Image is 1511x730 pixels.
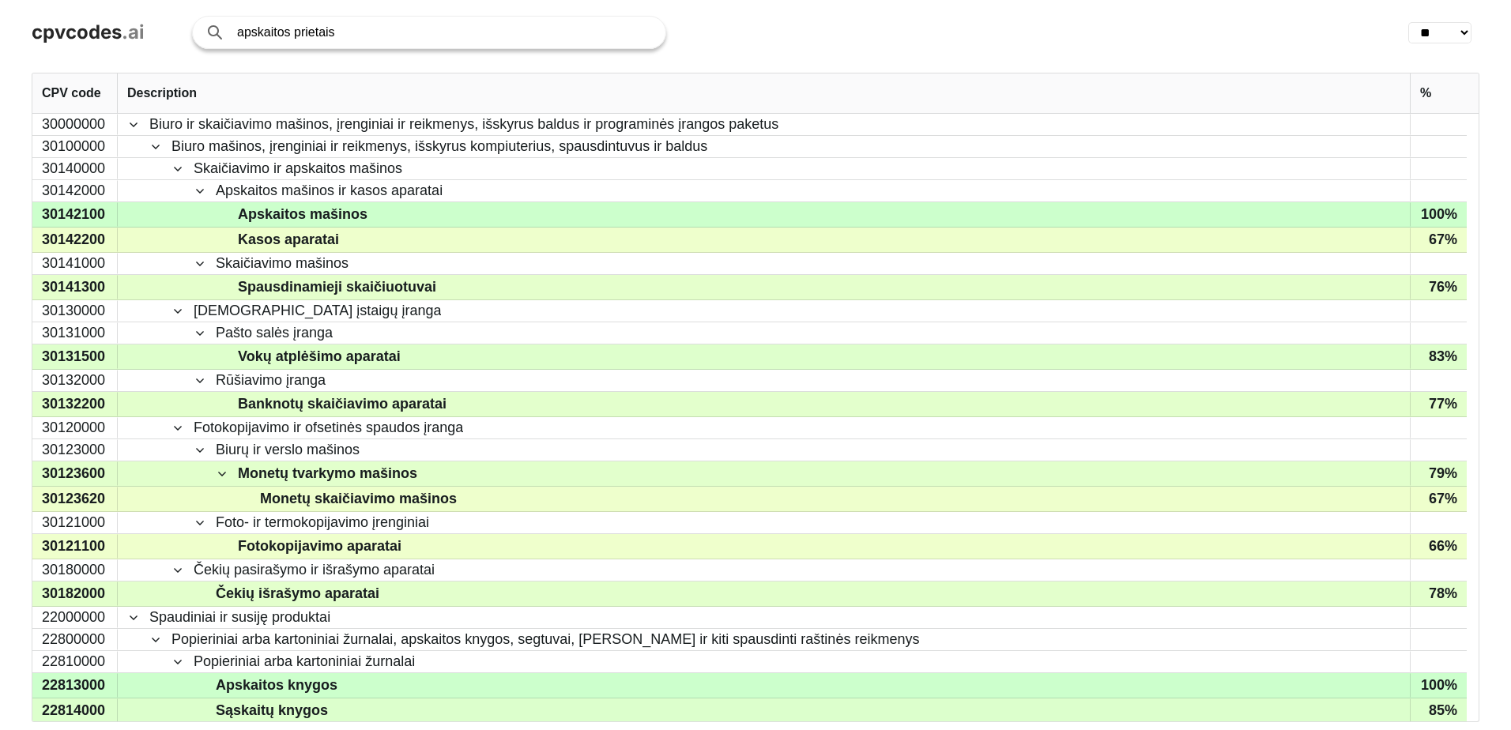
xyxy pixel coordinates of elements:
span: Monetų skaičiavimo mašinos [260,487,457,510]
span: Popieriniai arba kartoniniai žurnalai [194,652,415,672]
div: 100% [1410,202,1467,227]
div: 22800000 [32,629,118,650]
span: Biurų ir verslo mašinos [216,440,360,460]
span: Banknotų skaičiavimo aparatai [238,393,447,416]
div: 30132000 [32,370,118,391]
div: 30121000 [32,512,118,533]
div: 30132200 [32,392,118,416]
span: Monetų tvarkymo mašinos [238,462,417,485]
span: Biuro mašinos, įrenginiai ir reikmenys, išskyrus kompiuterius, spausdintuvus ir baldus [171,137,707,156]
div: 30142200 [32,228,118,252]
div: 30131500 [32,344,118,369]
span: Kasos aparatai [238,228,339,251]
span: Popieriniai arba kartoniniai žurnalai, apskaitos knygos, segtuvai, [PERSON_NAME] ir kiti spausdin... [171,630,919,649]
div: 22000000 [32,607,118,628]
span: Skaičiavimo mašinos [216,254,349,273]
span: Pašto salės įranga [216,323,333,343]
span: Skaičiavimo ir apskaitos mašinos [194,159,402,179]
div: 30141000 [32,253,118,274]
div: 30180000 [32,559,118,581]
div: 30000000 [32,114,118,135]
div: 67% [1410,487,1467,511]
span: Spaudiniai ir susiję produktai [149,608,330,627]
div: 30120000 [32,417,118,438]
div: 30123620 [32,487,118,511]
div: 67% [1410,228,1467,252]
div: 76% [1410,275,1467,299]
div: 100% [1410,673,1467,698]
div: 22814000 [32,698,118,723]
div: 30121100 [32,534,118,559]
div: 30131000 [32,322,118,344]
span: Description [127,86,197,100]
a: cpvcodes.ai [32,21,145,44]
div: 30100000 [32,136,118,157]
span: % [1420,86,1431,100]
div: 78% [1410,581,1467,606]
span: Apskaitos mašinos [238,203,367,226]
span: Apskaitos knygos [216,674,337,697]
div: 30140000 [32,158,118,179]
span: .ai [122,21,145,43]
span: Čekių išrašymo aparatai [216,582,379,605]
div: 22810000 [32,651,118,672]
span: Foto- ir termokopijavimo įrenginiai [216,513,429,532]
span: [DEMOGRAPHIC_DATA] įstaigų įranga [194,301,441,321]
span: Biuro ir skaičiavimo mašinos, įrenginiai ir reikmenys, išskyrus baldus ir programinės įrangos pak... [149,115,778,134]
span: Apskaitos mašinos ir kasos aparatai [216,181,443,201]
div: 22813000 [32,673,118,698]
div: 30141300 [32,275,118,299]
span: Fotokopijavimo ir ofsetinės spaudos įranga [194,418,463,438]
div: 30130000 [32,300,118,322]
div: 30182000 [32,581,118,606]
span: Fotokopijavimo aparatai [238,535,401,558]
span: cpvcodes [32,21,122,43]
div: 30142000 [32,180,118,201]
span: Čekių pasirašymo ir išrašymo aparatai [194,560,435,580]
div: 30123000 [32,439,118,461]
div: 66% [1410,534,1467,559]
span: CPV code [42,86,101,100]
span: Sąskaitų knygos [216,699,328,722]
div: 85% [1410,698,1467,723]
input: Search products or services... [237,17,650,48]
div: 77% [1410,392,1467,416]
div: 30123600 [32,461,118,486]
span: Spausdinamieji skaičiuotuvai [238,276,436,299]
div: 83% [1410,344,1467,369]
div: 79% [1410,461,1467,486]
span: Rūšiavimo įranga [216,371,326,390]
div: 30142100 [32,202,118,227]
span: Vokų atplėšimo aparatai [238,345,401,368]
